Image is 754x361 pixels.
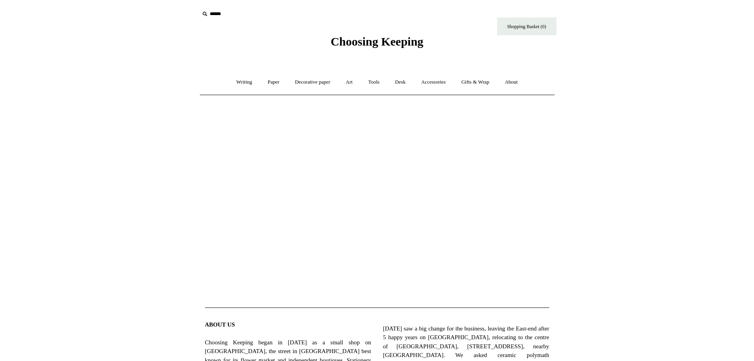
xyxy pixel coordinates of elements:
[229,72,259,93] a: Writing
[339,72,360,93] a: Art
[330,35,423,48] span: Choosing Keeping
[361,72,387,93] a: Tools
[498,72,525,93] a: About
[260,72,287,93] a: Paper
[414,72,453,93] a: Accessories
[497,17,556,35] a: Shopping Basket (0)
[454,72,496,93] a: Gifts & Wrap
[205,321,235,328] span: ABOUT US
[330,41,423,47] a: Choosing Keeping
[388,72,413,93] a: Desk
[288,72,337,93] a: Decorative paper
